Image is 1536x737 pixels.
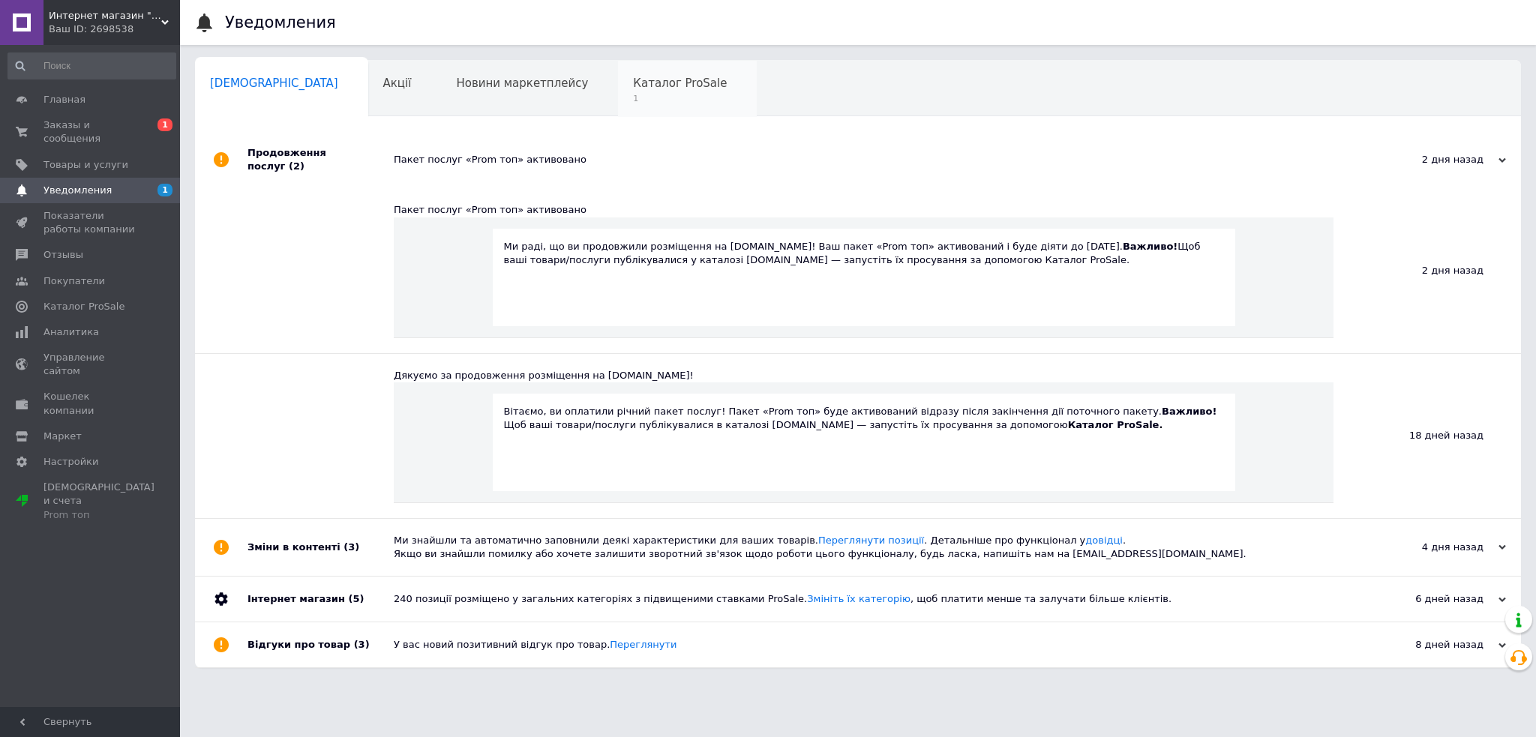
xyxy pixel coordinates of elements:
[807,593,910,604] a: Змініть їх категорію
[43,351,139,378] span: Управление сайтом
[43,481,154,522] span: [DEMOGRAPHIC_DATA] и счета
[383,76,412,90] span: Акції
[1356,541,1506,554] div: 4 дня назад
[394,369,1333,382] div: Дякуємо за продовження розміщення на [DOMAIN_NAME]!
[289,160,304,172] span: (2)
[1068,419,1163,430] b: Каталог ProSale.
[1123,241,1177,252] b: Важливо!
[456,76,588,90] span: Новини маркетплейсу
[343,541,359,553] span: (3)
[504,405,1224,432] div: Вітаємо, ви оплатили річний пакет послуг! Пакет «Prom топ» буде активований відразу після закінче...
[43,325,99,339] span: Аналитика
[1162,406,1216,417] b: Важливо!
[1356,592,1506,606] div: 6 дней назад
[1333,354,1521,518] div: 18 дней назад
[43,93,85,106] span: Главная
[610,639,676,650] a: Переглянути
[1333,188,1521,352] div: 2 дня назад
[394,534,1356,561] div: Ми знайшли та автоматично заповнили деякі характеристики для ваших товарів. . Детальніше про функ...
[247,622,394,667] div: Відгуки про товар
[394,638,1356,652] div: У вас новий позитивний відгук про товар.
[210,76,338,90] span: [DEMOGRAPHIC_DATA]
[633,76,727,90] span: Каталог ProSale
[1356,638,1506,652] div: 8 дней назад
[43,209,139,236] span: Показатели работы компании
[1356,153,1506,166] div: 2 дня назад
[157,184,172,196] span: 1
[43,184,112,197] span: Уведомления
[633,93,727,104] span: 1
[43,118,139,145] span: Заказы и сообщения
[394,592,1356,606] div: 240 позиції розміщено у загальних категоріях з підвищеними ставками ProSale. , щоб платити менше ...
[43,390,139,417] span: Кошелек компании
[49,22,180,36] div: Ваш ID: 2698538
[348,593,364,604] span: (5)
[818,535,924,546] a: Переглянути позиції
[7,52,176,79] input: Поиск
[504,240,1224,267] div: Ми раді, що ви продовжили розміщення на [DOMAIN_NAME]! Ваш пакет «Prom топ» активований і буде ді...
[43,274,105,288] span: Покупатели
[43,455,98,469] span: Настройки
[394,153,1356,166] div: Пакет послуг «Prom топ» активовано
[247,577,394,622] div: Інтернет магазин
[43,248,83,262] span: Отзывы
[43,300,124,313] span: Каталог ProSale
[394,203,1333,217] div: Пакет послуг «Prom топ» активовано
[43,158,128,172] span: Товары и услуги
[43,430,82,443] span: Маркет
[247,131,394,188] div: Продовження послуг
[247,519,394,576] div: Зміни в контенті
[1085,535,1123,546] a: довідці
[157,118,172,131] span: 1
[225,13,336,31] h1: Уведомления
[43,508,154,522] div: Prom топ
[49,9,161,22] span: Интернет магазин "Autostar"
[354,639,370,650] span: (3)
